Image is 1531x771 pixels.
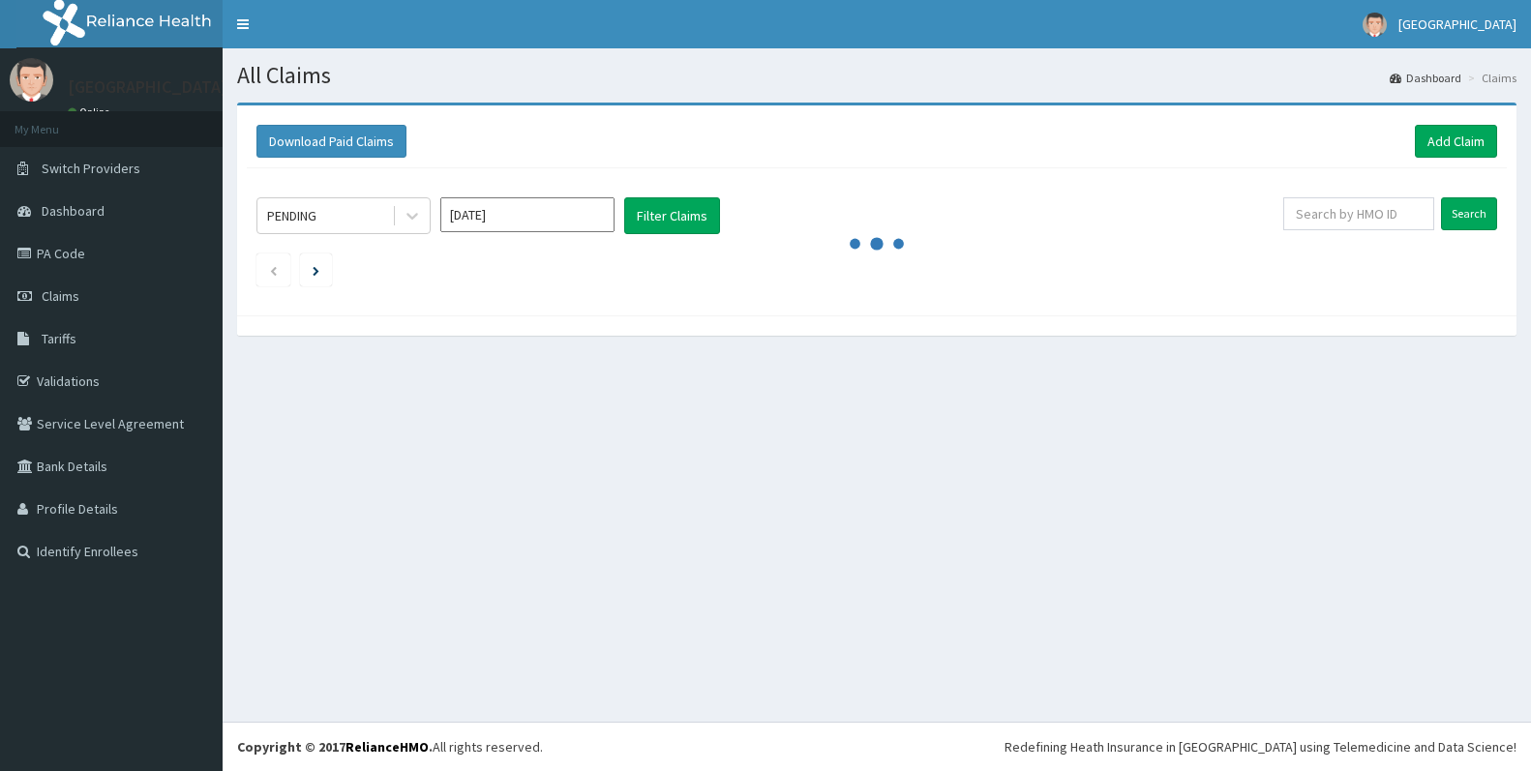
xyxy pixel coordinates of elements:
[440,197,615,232] input: Select Month and Year
[1283,197,1434,230] input: Search by HMO ID
[1415,125,1497,158] a: Add Claim
[68,105,114,119] a: Online
[237,738,433,756] strong: Copyright © 2017 .
[848,215,906,273] svg: audio-loading
[256,125,406,158] button: Download Paid Claims
[1363,13,1387,37] img: User Image
[1441,197,1497,230] input: Search
[10,58,53,102] img: User Image
[345,738,429,756] a: RelianceHMO
[1390,70,1461,86] a: Dashboard
[1463,70,1516,86] li: Claims
[1005,737,1516,756] div: Redefining Heath Insurance in [GEOGRAPHIC_DATA] using Telemedicine and Data Science!
[313,261,319,279] a: Next page
[237,63,1516,88] h1: All Claims
[269,261,278,279] a: Previous page
[267,206,316,225] div: PENDING
[42,202,105,220] span: Dashboard
[42,160,140,177] span: Switch Providers
[1398,15,1516,33] span: [GEOGRAPHIC_DATA]
[42,330,76,347] span: Tariffs
[68,78,227,96] p: [GEOGRAPHIC_DATA]
[223,722,1531,771] footer: All rights reserved.
[624,197,720,234] button: Filter Claims
[42,287,79,305] span: Claims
